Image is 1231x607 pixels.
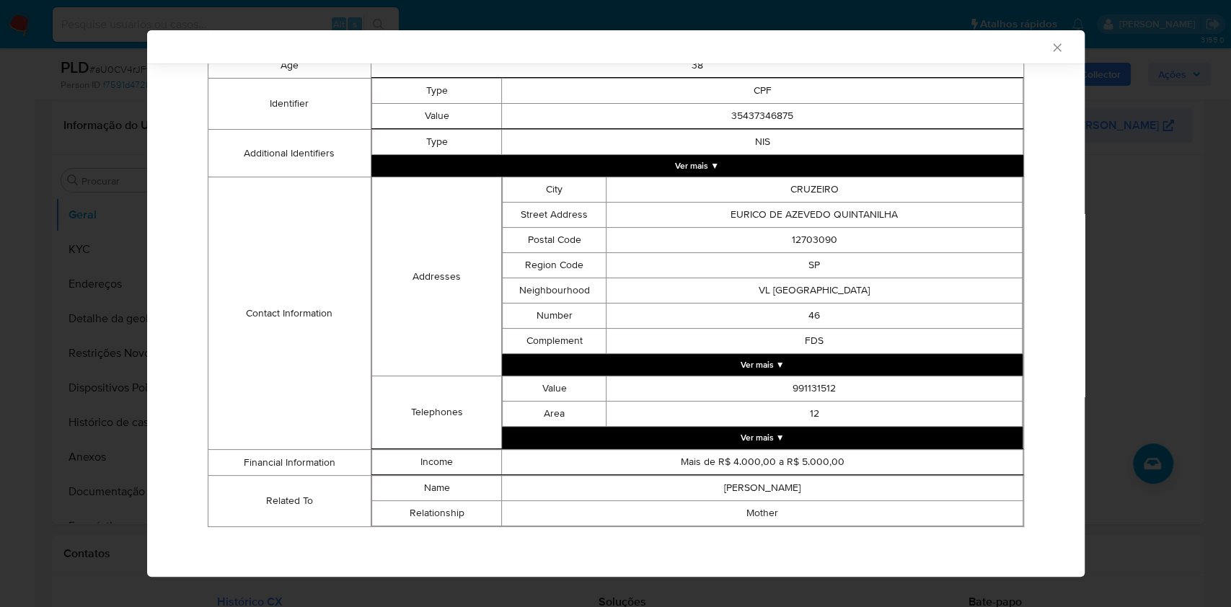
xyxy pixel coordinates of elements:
td: Mais de R$ 4.000,00 a R$ 5.000,00 [502,449,1023,474]
td: City [503,177,606,202]
td: 46 [606,303,1022,328]
div: closure-recommendation-modal [147,30,1085,577]
td: Type [371,78,502,103]
td: VL [GEOGRAPHIC_DATA] [606,278,1022,303]
td: [PERSON_NAME] [502,475,1023,500]
td: Name [371,475,502,500]
td: Number [503,303,606,328]
td: NIS [502,129,1023,154]
button: Expand array [502,427,1022,448]
td: CPF [502,78,1023,103]
td: Value [371,103,502,128]
button: Expand array [502,354,1022,376]
td: Value [503,376,606,401]
td: Contact Information [208,177,371,449]
td: Financial Information [208,449,371,475]
button: Fechar a janela [1050,40,1063,53]
td: Type [371,129,502,154]
td: 12 [606,401,1022,426]
td: CRUZEIRO [606,177,1022,202]
td: Postal Code [503,227,606,252]
td: Related To [208,475,371,526]
td: Telephones [371,376,502,448]
td: Income [371,449,502,474]
td: FDS [606,328,1022,353]
td: 991131512 [606,376,1022,401]
td: Neighbourhood [503,278,606,303]
td: EURICO DE AZEVEDO QUINTANILHA [606,202,1022,227]
td: Street Address [503,202,606,227]
button: Expand array [371,155,1023,177]
td: 12703090 [606,227,1022,252]
td: Age [208,53,371,78]
td: Complement [503,328,606,353]
td: Relationship [371,500,502,526]
td: Area [503,401,606,426]
td: 35437346875 [502,103,1023,128]
td: Mother [502,500,1023,526]
td: Identifier [208,78,371,129]
td: Additional Identifiers [208,129,371,177]
td: 38 [371,53,1023,78]
td: SP [606,252,1022,278]
td: Addresses [371,177,502,376]
td: Region Code [503,252,606,278]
